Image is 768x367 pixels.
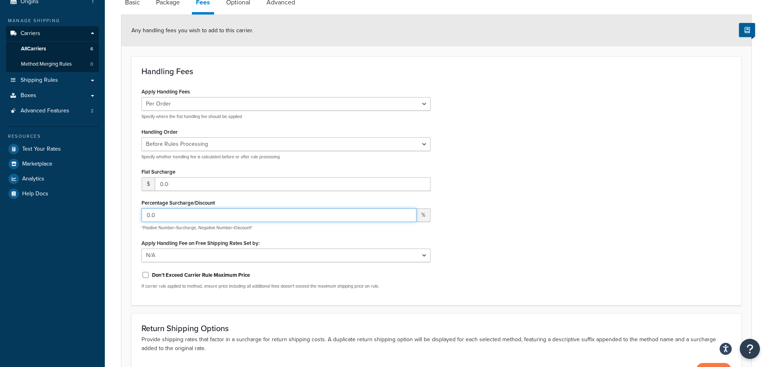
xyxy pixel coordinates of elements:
[739,23,755,37] button: Show Help Docs
[6,88,99,103] a: Boxes
[142,129,178,135] label: Handling Order
[6,104,99,118] li: Advanced Features
[6,187,99,201] a: Help Docs
[91,108,94,114] span: 2
[22,146,61,153] span: Test Your Rates
[142,154,431,160] p: Specify whether handling fee is calculated before or after rule processing
[416,208,431,222] span: %
[21,61,72,68] span: Method Merging Rules
[6,17,99,24] div: Manage Shipping
[21,77,58,84] span: Shipping Rules
[142,67,731,76] h3: Handling Fees
[142,89,190,95] label: Apply Handling Fees
[21,30,40,37] span: Carriers
[142,169,175,175] label: Flat Surcharge
[131,26,253,35] span: Any handling fees you wish to add to this carrier.
[6,133,99,140] div: Resources
[6,142,99,156] a: Test Your Rates
[6,73,99,88] a: Shipping Rules
[142,240,260,246] label: Apply Handling Fee on Free Shipping Rates Set by:
[90,46,93,52] span: 6
[6,172,99,186] a: Analytics
[6,26,99,72] li: Carriers
[152,272,250,279] label: Don't Exceed Carrier Rule Maximum Price
[142,225,431,231] p: *Positive Number=Surcharge, Negative Number=Discount*
[142,335,731,353] p: Provide shipping rates that factor in a surcharge for return shipping costs. A duplicate return s...
[21,108,69,114] span: Advanced Features
[90,61,93,68] span: 0
[6,26,99,41] a: Carriers
[142,200,215,206] label: Percentage Surcharge/Discount
[740,339,760,359] button: Open Resource Center
[22,176,44,182] span: Analytics
[6,57,99,72] a: Method Merging Rules0
[22,161,52,168] span: Marketplace
[142,324,731,333] h3: Return Shipping Options
[142,283,431,289] p: If carrier rule applied to method, ensure price including all additional fees doesn't exceed the ...
[21,92,36,99] span: Boxes
[6,104,99,118] a: Advanced Features2
[6,157,99,171] a: Marketplace
[6,41,99,56] a: AllCarriers6
[22,191,48,197] span: Help Docs
[21,46,46,52] span: All Carriers
[142,114,431,120] p: Specify where the flat handling fee should be applied
[142,177,155,191] span: $
[6,57,99,72] li: Method Merging Rules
